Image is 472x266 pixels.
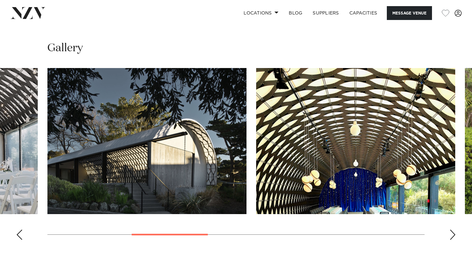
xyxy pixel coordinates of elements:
a: Locations [238,6,284,20]
a: SUPPLIERS [307,6,344,20]
swiper-slide: 4 / 9 [256,68,455,214]
img: nzv-logo.png [10,7,45,19]
a: BLOG [284,6,307,20]
a: Capacities [344,6,383,20]
swiper-slide: 3 / 9 [47,68,246,214]
h2: Gallery [47,41,83,55]
button: Message Venue [387,6,432,20]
